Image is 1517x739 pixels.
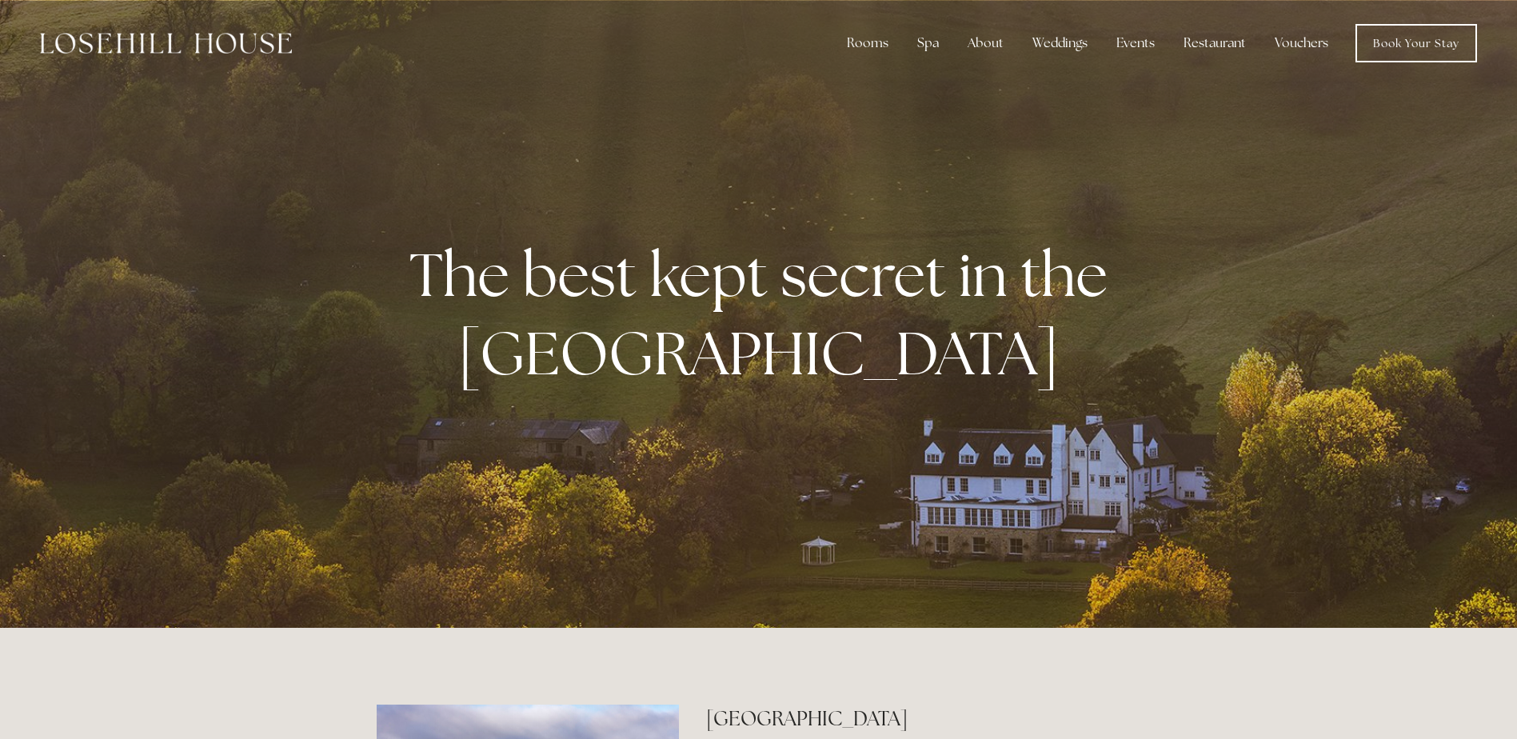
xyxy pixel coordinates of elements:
[1262,27,1341,59] a: Vouchers
[706,705,1140,733] h2: [GEOGRAPHIC_DATA]
[1020,27,1100,59] div: Weddings
[834,27,901,59] div: Rooms
[904,27,952,59] div: Spa
[1171,27,1259,59] div: Restaurant
[409,235,1120,392] strong: The best kept secret in the [GEOGRAPHIC_DATA]
[955,27,1016,59] div: About
[1355,24,1477,62] a: Book Your Stay
[40,33,292,54] img: Losehill House
[1104,27,1168,59] div: Events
